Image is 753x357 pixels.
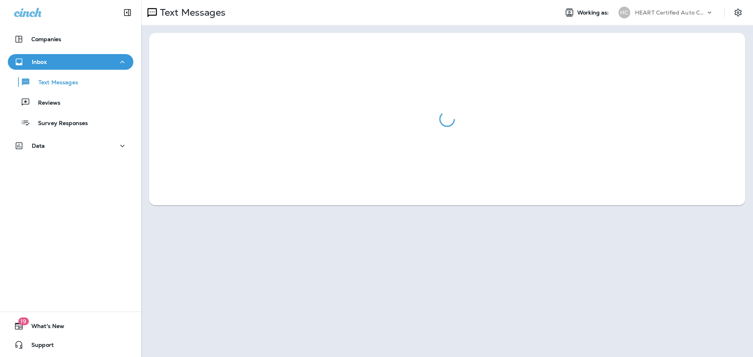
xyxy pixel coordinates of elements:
[116,5,138,20] button: Collapse Sidebar
[8,94,133,111] button: Reviews
[157,7,226,18] p: Text Messages
[24,342,54,351] span: Support
[31,79,78,87] p: Text Messages
[8,74,133,90] button: Text Messages
[635,9,706,16] p: HEART Certified Auto Care
[8,114,133,131] button: Survey Responses
[731,5,745,20] button: Settings
[577,9,611,16] span: Working as:
[24,323,64,332] span: What's New
[618,7,630,18] div: HC
[30,100,60,107] p: Reviews
[30,120,88,127] p: Survey Responses
[32,59,47,65] p: Inbox
[8,318,133,334] button: 19What's New
[32,143,45,149] p: Data
[8,54,133,70] button: Inbox
[18,317,29,325] span: 19
[8,31,133,47] button: Companies
[31,36,61,42] p: Companies
[8,138,133,154] button: Data
[8,337,133,353] button: Support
